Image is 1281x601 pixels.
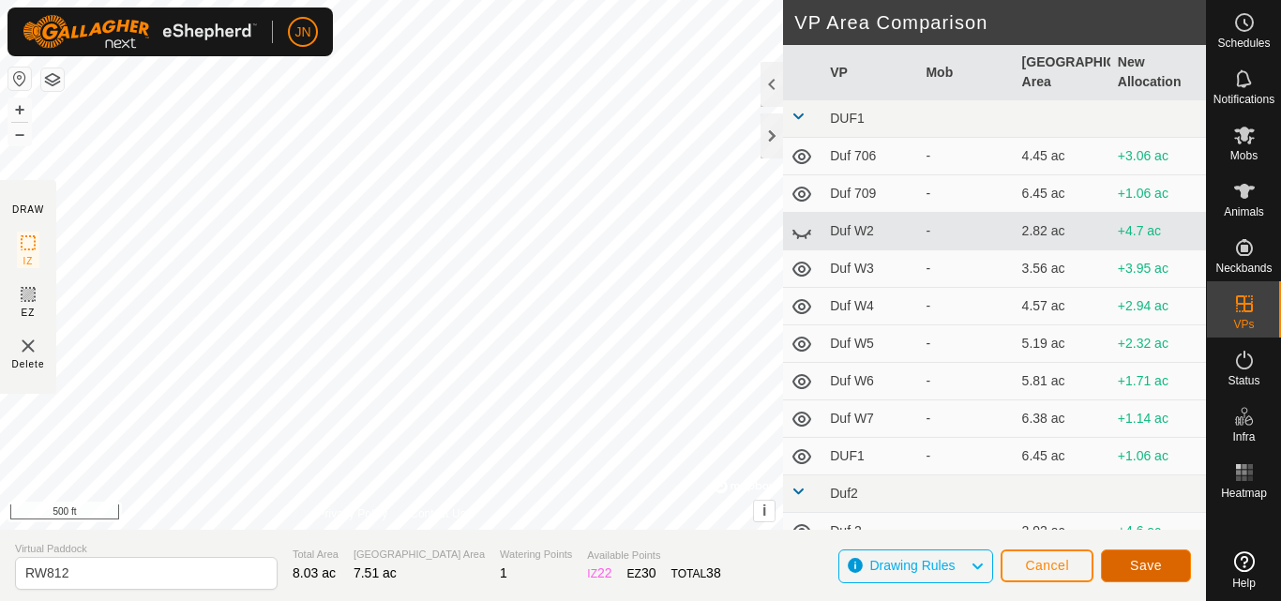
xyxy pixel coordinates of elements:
[12,357,45,371] span: Delete
[762,503,766,518] span: i
[1015,213,1110,250] td: 2.82 ac
[1015,363,1110,400] td: 5.81 ac
[822,363,918,400] td: Duf W6
[641,565,656,580] span: 30
[794,11,1206,34] h2: VP Area Comparison
[294,23,310,42] span: JN
[1228,375,1259,386] span: Status
[587,548,720,563] span: Available Points
[1015,438,1110,475] td: 6.45 ac
[1233,319,1254,330] span: VPs
[8,123,31,145] button: –
[1213,94,1274,105] span: Notifications
[926,409,1006,428] div: -
[627,563,656,583] div: EZ
[918,45,1014,100] th: Mob
[822,45,918,100] th: VP
[754,501,775,521] button: i
[17,335,39,357] img: VP
[354,547,485,563] span: [GEOGRAPHIC_DATA] Area
[1232,578,1256,589] span: Help
[410,505,465,522] a: Contact Us
[500,547,572,563] span: Watering Points
[926,184,1006,203] div: -
[1110,288,1206,325] td: +2.94 ac
[1221,488,1267,499] span: Heatmap
[926,221,1006,241] div: -
[318,505,388,522] a: Privacy Policy
[22,306,36,320] span: EZ
[822,175,918,213] td: Duf 709
[822,438,918,475] td: DUF1
[1001,549,1093,582] button: Cancel
[1110,513,1206,550] td: +4.6 ac
[15,541,278,557] span: Virtual Paddock
[1110,45,1206,100] th: New Allocation
[1217,38,1270,49] span: Schedules
[8,68,31,90] button: Reset Map
[822,213,918,250] td: Duf W2
[1232,431,1255,443] span: Infra
[1110,175,1206,213] td: +1.06 ac
[822,513,918,550] td: Duf 2
[41,68,64,91] button: Map Layers
[12,203,44,217] div: DRAW
[1215,263,1272,274] span: Neckbands
[1224,206,1264,218] span: Animals
[926,521,1006,541] div: -
[354,565,397,580] span: 7.51 ac
[869,558,955,573] span: Drawing Rules
[706,565,721,580] span: 38
[1101,549,1191,582] button: Save
[1015,45,1110,100] th: [GEOGRAPHIC_DATA] Area
[822,288,918,325] td: Duf W4
[587,563,611,583] div: IZ
[926,296,1006,316] div: -
[926,259,1006,278] div: -
[926,334,1006,353] div: -
[1110,325,1206,363] td: +2.32 ac
[926,146,1006,166] div: -
[1015,138,1110,175] td: 4.45 ac
[1110,363,1206,400] td: +1.71 ac
[830,486,858,501] span: Duf2
[1015,513,1110,550] td: 2.92 ac
[1110,213,1206,250] td: +4.7 ac
[1110,438,1206,475] td: +1.06 ac
[1110,400,1206,438] td: +1.14 ac
[822,138,918,175] td: Duf 706
[822,250,918,288] td: Duf W3
[1110,138,1206,175] td: +3.06 ac
[671,563,721,583] div: TOTAL
[926,371,1006,391] div: -
[1207,544,1281,596] a: Help
[1230,150,1258,161] span: Mobs
[500,565,507,580] span: 1
[293,547,339,563] span: Total Area
[1130,558,1162,573] span: Save
[597,565,612,580] span: 22
[1015,250,1110,288] td: 3.56 ac
[822,400,918,438] td: Duf W7
[23,254,34,268] span: IZ
[1015,400,1110,438] td: 6.38 ac
[1025,558,1069,573] span: Cancel
[822,325,918,363] td: Duf W5
[8,98,31,121] button: +
[1015,325,1110,363] td: 5.19 ac
[1110,250,1206,288] td: +3.95 ac
[1015,288,1110,325] td: 4.57 ac
[926,446,1006,466] div: -
[1015,175,1110,213] td: 6.45 ac
[830,111,865,126] span: DUF1
[23,15,257,49] img: Gallagher Logo
[293,565,336,580] span: 8.03 ac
